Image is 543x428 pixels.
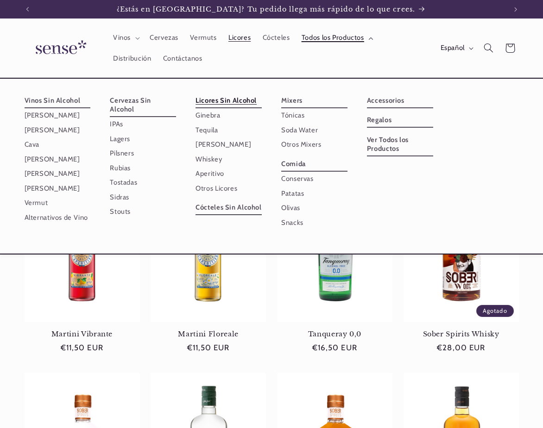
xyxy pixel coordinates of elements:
[110,131,176,146] a: Lagers
[367,132,433,156] a: Ver Todos los Productos
[107,48,157,68] a: Distribución
[110,117,176,131] a: IPAs
[196,181,262,195] a: Otros Licores
[110,146,176,161] a: Pilsners
[25,123,91,137] a: [PERSON_NAME]
[25,93,91,108] a: Vinos Sin Alcohol
[478,37,499,59] summary: Búsqueda
[107,28,144,48] summary: Vinos
[144,28,184,48] a: Cervezas
[296,28,377,48] summary: Todos los Productos
[196,108,262,123] a: Ginebra
[21,31,98,65] a: Sense
[281,156,347,171] a: Comida
[25,196,91,210] a: Vermut
[110,93,176,117] a: Cervezas Sin Alcohol
[25,167,91,181] a: [PERSON_NAME]
[110,175,176,190] a: Tostadas
[196,123,262,137] a: Tequila
[196,167,262,181] a: Aperitivo
[184,28,223,48] a: Vermuts
[404,330,519,338] a: Sober Spirits Whisky
[281,201,347,215] a: Olivas
[25,210,91,224] a: Alternativos de Vino
[150,33,178,42] span: Cervezas
[190,33,216,42] span: Vermuts
[110,205,176,219] a: Stouts
[25,181,91,195] a: [PERSON_NAME]
[302,33,364,42] span: Todos los Productos
[110,161,176,175] a: Rubias
[25,152,91,166] a: [PERSON_NAME]
[196,137,262,152] a: [PERSON_NAME]
[281,186,347,200] a: Patatas
[113,54,152,63] span: Distribución
[228,33,251,42] span: Licores
[25,35,94,61] img: Sense
[281,137,347,152] a: Otros Mixers
[110,190,176,204] a: Sidras
[281,123,347,137] a: Soda Water
[222,28,257,48] a: Licores
[25,330,140,338] a: Martini Vibrante
[435,39,478,57] button: Español
[157,48,208,68] a: Contáctanos
[367,113,433,128] a: Regalos
[25,137,91,152] a: Cava
[117,5,415,13] span: ¿Estás en [GEOGRAPHIC_DATA]? Tu pedido llega más rápido de lo que crees.
[151,330,266,338] a: Martini Floreale
[281,172,347,186] a: Conservas
[281,215,347,230] a: Snacks
[367,93,433,108] a: Accessorios
[257,28,296,48] a: Cócteles
[281,108,347,123] a: Tónicas
[281,93,347,108] a: Mixers
[441,43,465,53] span: Español
[263,33,290,42] span: Cócteles
[196,93,262,108] a: Licores Sin Alcohol
[25,108,91,123] a: [PERSON_NAME]
[196,200,262,215] a: Cócteles Sin Alcohol
[196,152,262,166] a: Whiskey
[113,33,131,42] span: Vinos
[277,330,392,338] a: Tanqueray 0,0
[163,54,202,63] span: Contáctanos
